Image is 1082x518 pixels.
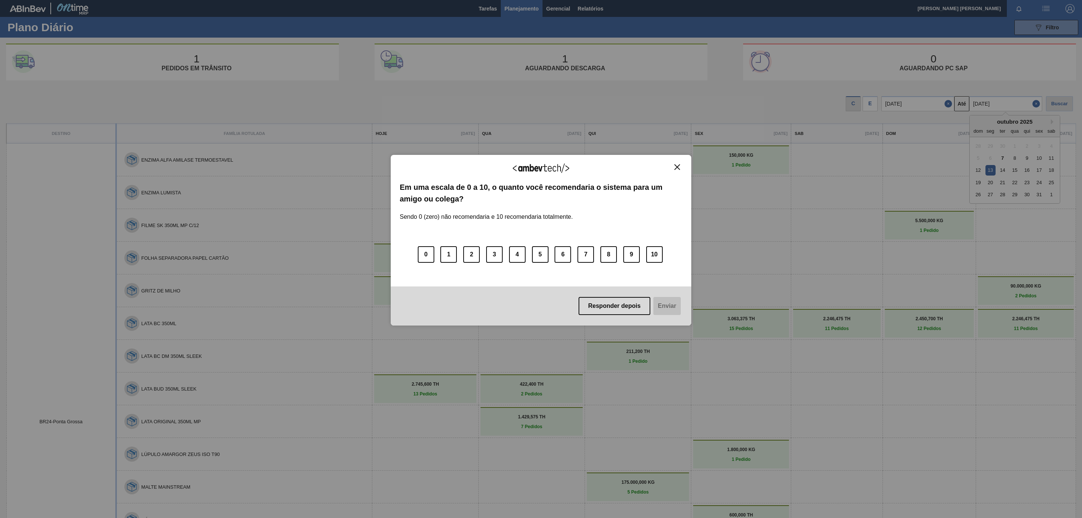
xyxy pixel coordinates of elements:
button: 9 [623,246,640,263]
button: 10 [646,246,663,263]
button: 0 [418,246,434,263]
button: 8 [600,246,617,263]
button: 6 [555,246,571,263]
img: Logo Ambevtech [513,164,569,173]
button: 1 [440,246,457,263]
button: 3 [486,246,503,263]
img: Close [674,164,680,170]
label: Em uma escala de 0 a 10, o quanto você recomendaria o sistema para um amigo ou colega? [400,182,682,204]
button: 4 [509,246,526,263]
button: Close [672,164,682,170]
button: 2 [463,246,480,263]
button: 7 [577,246,594,263]
button: 5 [532,246,549,263]
button: Responder depois [579,297,651,315]
label: Sendo 0 (zero) não recomendaria e 10 recomendaria totalmente. [400,204,573,220]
